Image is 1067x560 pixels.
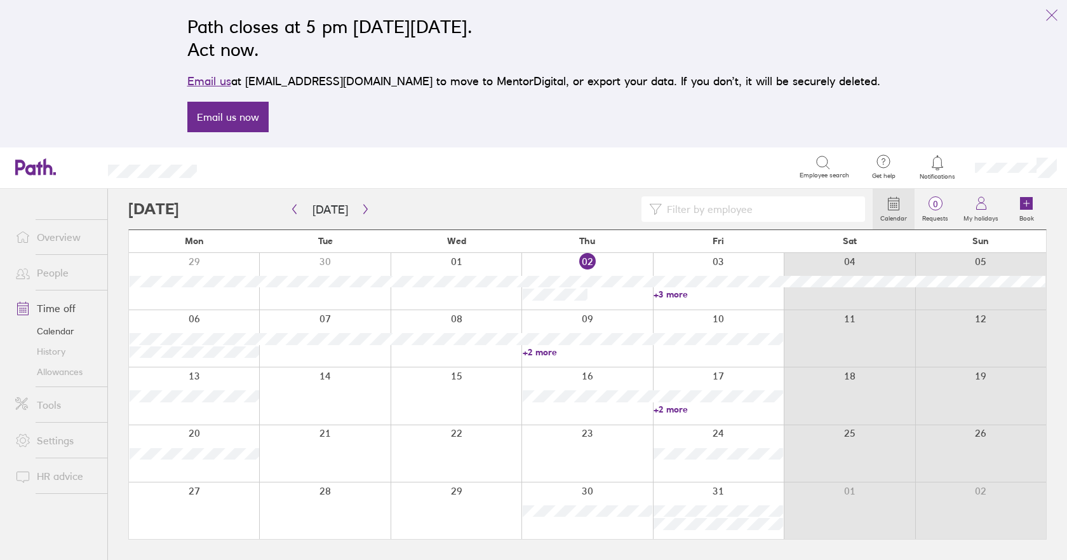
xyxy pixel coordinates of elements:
[956,189,1006,229] a: My holidays
[915,211,956,222] label: Requests
[917,154,958,181] a: Notifications
[187,15,880,61] h2: Path closes at 5 pm [DATE][DATE]. Act now.
[187,102,269,132] a: Email us now
[915,189,956,229] a: 0Requests
[654,289,783,300] a: +3 more
[873,189,915,229] a: Calendar
[5,341,107,362] a: History
[5,362,107,382] a: Allowances
[5,463,107,489] a: HR advice
[187,72,880,90] p: at [EMAIL_ADDRESS][DOMAIN_NAME] to move to MentorDigital, or export your data. If you don’t, it w...
[1012,211,1042,222] label: Book
[5,428,107,453] a: Settings
[843,236,857,246] span: Sat
[187,74,231,88] a: Email us
[523,346,652,358] a: +2 more
[915,199,956,209] span: 0
[579,236,595,246] span: Thu
[654,404,783,415] a: +2 more
[972,236,989,246] span: Sun
[318,236,333,246] span: Tue
[5,296,107,321] a: Time off
[447,236,466,246] span: Wed
[800,172,849,179] span: Employee search
[917,173,958,181] span: Notifications
[863,172,904,180] span: Get help
[5,392,107,418] a: Tools
[662,197,857,221] input: Filter by employee
[302,199,358,220] button: [DATE]
[5,321,107,341] a: Calendar
[1006,189,1047,229] a: Book
[5,260,107,285] a: People
[873,211,915,222] label: Calendar
[185,236,204,246] span: Mon
[231,161,264,172] div: Search
[956,211,1006,222] label: My holidays
[5,224,107,250] a: Overview
[713,236,724,246] span: Fri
